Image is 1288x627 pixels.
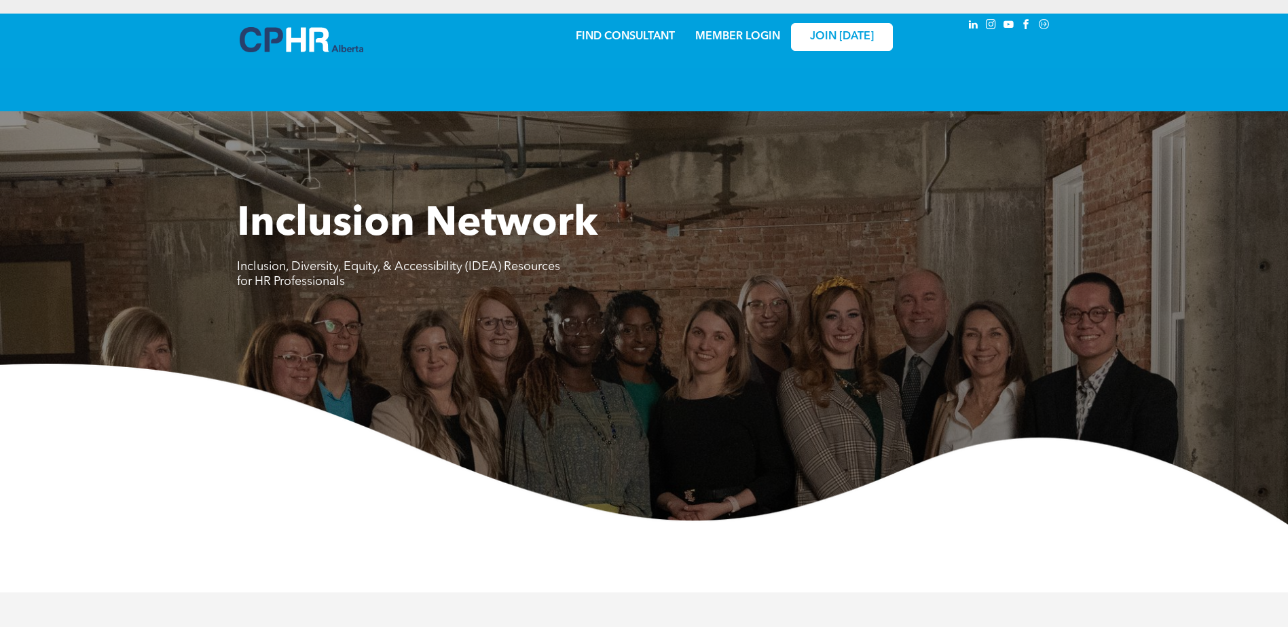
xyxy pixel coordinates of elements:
[240,27,363,52] img: A blue and white logo for cp alberta
[1037,17,1052,35] a: Social network
[791,23,893,51] a: JOIN [DATE]
[237,261,560,288] span: Inclusion, Diversity, Equity, & Accessibility (IDEA) Resources for HR Professionals
[695,31,780,42] a: MEMBER LOGIN
[966,17,981,35] a: linkedin
[810,31,874,43] span: JOIN [DATE]
[1019,17,1034,35] a: facebook
[237,204,598,245] span: Inclusion Network
[984,17,999,35] a: instagram
[576,31,675,42] a: FIND CONSULTANT
[1001,17,1016,35] a: youtube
